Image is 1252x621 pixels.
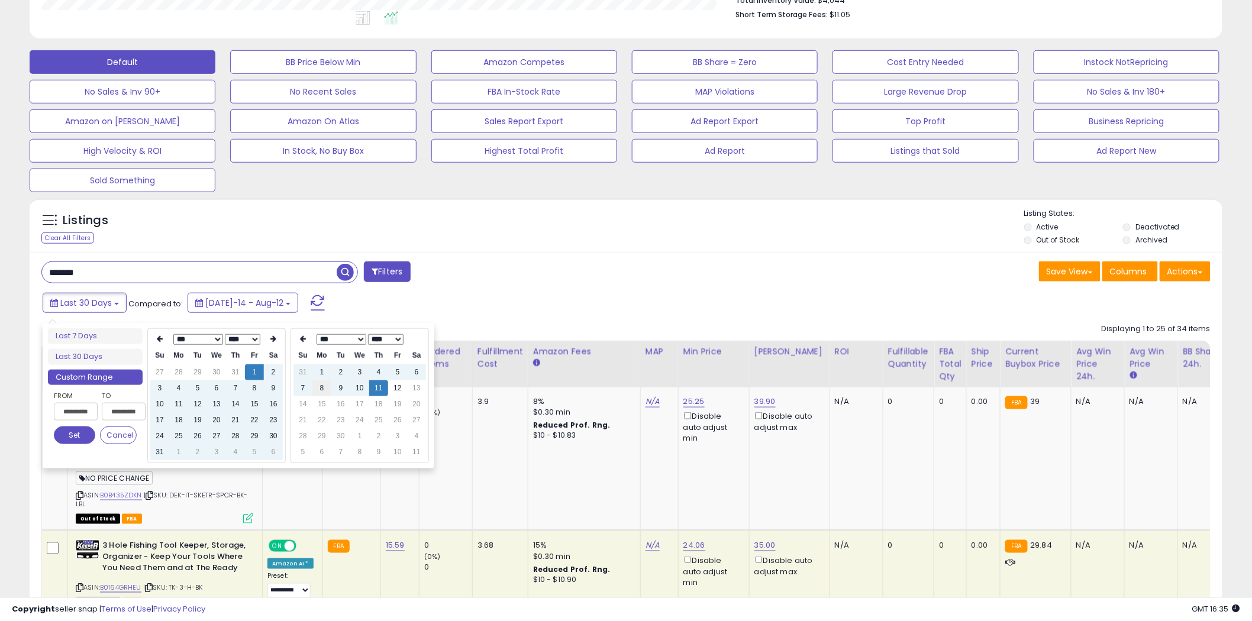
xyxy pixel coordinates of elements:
[264,348,283,364] th: Sa
[754,345,825,358] div: [PERSON_NAME]
[369,380,388,396] td: 11
[388,380,407,396] td: 12
[1034,80,1219,103] button: No Sales & Inv 180+
[267,572,314,599] div: Preset:
[888,396,925,407] div: 0
[424,540,472,551] div: 0
[835,345,878,358] div: ROI
[264,444,283,460] td: 6
[477,345,523,370] div: Fulfillment Cost
[226,348,245,364] th: Th
[388,444,407,460] td: 10
[972,540,991,551] div: 0.00
[226,412,245,428] td: 21
[293,348,312,364] th: Su
[407,412,426,428] td: 27
[754,554,821,577] div: Disable auto adjust max
[424,562,472,573] div: 0
[30,80,215,103] button: No Sales & Inv 90+
[293,412,312,428] td: 21
[1076,540,1115,551] div: N/A
[188,412,207,428] td: 19
[101,603,151,614] a: Terms of Use
[12,604,205,615] div: seller snap | |
[188,444,207,460] td: 2
[76,471,153,485] span: NO PRICE CHANGE
[312,396,331,412] td: 15
[264,380,283,396] td: 9
[646,345,673,358] div: MAP
[76,490,248,508] span: | SKU: DEK-IT-SKETR-SPCR-BK-LBL
[245,428,264,444] td: 29
[1160,261,1211,282] button: Actions
[60,297,112,309] span: Last 30 Days
[369,348,388,364] th: Th
[1183,540,1222,551] div: N/A
[1130,540,1169,551] div: N/A
[295,541,314,551] span: OFF
[188,293,298,313] button: [DATE]-14 - Aug-12
[207,444,226,460] td: 3
[1192,603,1240,614] span: 2025-09-12 16:35 GMT
[888,540,925,551] div: 0
[230,50,416,74] button: BB Price Below Min
[312,364,331,380] td: 1
[150,364,169,380] td: 27
[835,540,874,551] div: N/A
[188,428,207,444] td: 26
[533,431,631,441] div: $10 - $10.83
[683,345,744,358] div: Min Price
[150,380,169,396] td: 3
[646,539,660,551] a: N/A
[683,554,740,588] div: Disable auto adjust min
[533,396,631,407] div: 8%
[350,364,369,380] td: 3
[533,575,631,585] div: $10 - $10.90
[30,169,215,192] button: Sold Something
[431,50,617,74] button: Amazon Competes
[169,444,188,460] td: 1
[150,396,169,412] td: 10
[754,539,776,551] a: 35.00
[350,348,369,364] th: We
[100,426,137,444] button: Cancel
[100,490,142,500] a: B0B435ZDKN
[1130,345,1173,370] div: Avg Win Price
[150,348,169,364] th: Su
[369,428,388,444] td: 2
[264,412,283,428] td: 23
[230,139,416,163] button: In Stock, No Buy Box
[424,552,441,561] small: (0%)
[169,396,188,412] td: 11
[122,514,142,524] span: FBA
[1034,109,1219,133] button: Business Repricing
[331,396,350,412] td: 16
[230,80,416,103] button: No Recent Sales
[1024,208,1222,219] p: Listing States:
[832,109,1018,133] button: Top Profit
[331,380,350,396] td: 9
[245,380,264,396] td: 8
[169,428,188,444] td: 25
[76,396,253,522] div: ASIN:
[207,412,226,428] td: 20
[1031,539,1053,551] span: 29.84
[350,380,369,396] td: 10
[1039,261,1101,282] button: Save View
[431,139,617,163] button: Highest Total Profit
[939,396,957,407] div: 0
[407,428,426,444] td: 4
[754,396,776,407] a: 39.90
[424,396,472,407] div: 0
[1031,396,1040,407] span: 39
[188,364,207,380] td: 29
[48,349,143,365] li: Last 30 Days
[1037,222,1059,232] label: Active
[533,564,611,574] b: Reduced Prof. Rng.
[350,412,369,428] td: 24
[150,412,169,428] td: 17
[350,396,369,412] td: 17
[169,348,188,364] th: Mo
[369,364,388,380] td: 4
[150,444,169,460] td: 31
